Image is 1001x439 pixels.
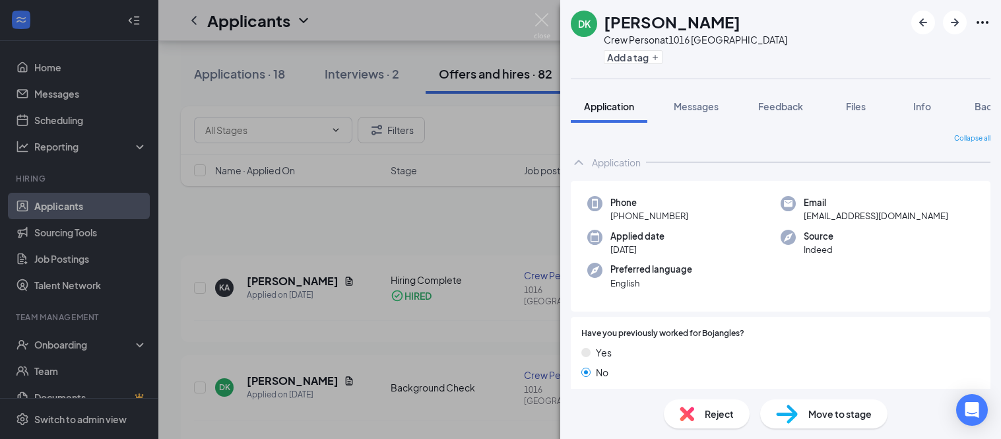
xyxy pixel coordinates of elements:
span: Indeed [804,243,833,256]
svg: Plus [651,53,659,61]
span: Reject [705,407,734,421]
div: Open Intercom Messenger [956,394,988,426]
span: Yes [596,345,612,360]
span: Collapse all [954,133,990,144]
span: Applied date [610,230,664,243]
span: [EMAIL_ADDRESS][DOMAIN_NAME] [804,209,948,222]
div: Crew Person at 1016 [GEOGRAPHIC_DATA] [604,33,787,46]
span: Email [804,196,948,209]
span: [PHONE_NUMBER] [610,209,688,222]
h1: [PERSON_NAME] [604,11,740,33]
span: Feedback [758,100,803,112]
span: No [596,365,608,380]
span: Messages [674,100,719,112]
span: Have you previously worked for Bojangles? [581,327,744,340]
div: DK [578,17,591,30]
button: ArrowRight [943,11,967,34]
span: Source [804,230,833,243]
span: Application [584,100,634,112]
span: English [610,277,692,290]
span: Files [846,100,866,112]
button: ArrowLeftNew [911,11,935,34]
svg: ArrowLeftNew [915,15,931,30]
span: Preferred language [610,263,692,276]
button: PlusAdd a tag [604,50,662,64]
span: Move to stage [808,407,872,421]
svg: ArrowRight [947,15,963,30]
span: Phone [610,196,688,209]
svg: Ellipses [975,15,990,30]
div: Application [592,156,641,169]
span: [DATE] [610,243,664,256]
svg: ChevronUp [571,154,587,170]
span: Info [913,100,931,112]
